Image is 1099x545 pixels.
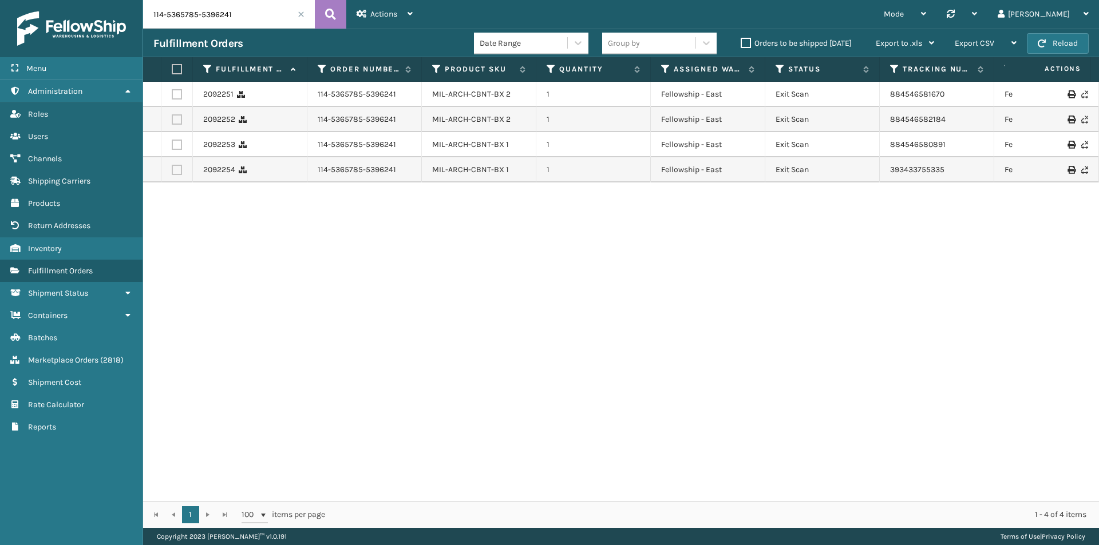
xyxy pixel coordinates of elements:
[1081,116,1088,124] i: Never Shipped
[203,164,235,176] a: 2092254
[28,266,93,276] span: Fulfillment Orders
[651,132,765,157] td: Fellowship - East
[203,89,234,100] a: 2092251
[1068,141,1074,149] i: Print Label
[28,132,48,141] span: Users
[203,139,235,150] a: 2092253
[884,9,904,19] span: Mode
[432,114,511,124] a: MIL-ARCH-CBNT-BX 2
[741,38,852,48] label: Orders to be shipped [DATE]
[318,89,396,100] a: 114-5365785-5396241
[536,107,651,132] td: 1
[788,64,857,74] label: Status
[890,89,944,99] a: 884546581670
[330,64,400,74] label: Order Number
[341,509,1086,520] div: 1 - 4 of 4 items
[432,140,509,149] a: MIL-ARCH-CBNT-BX 1
[765,82,880,107] td: Exit Scan
[1042,532,1085,540] a: Privacy Policy
[1001,528,1085,545] div: |
[559,64,628,74] label: Quantity
[651,157,765,182] td: Fellowship - East
[890,165,944,174] a: 393433755335
[182,506,199,523] a: 1
[216,64,285,74] label: Fulfillment Order Id
[1068,166,1074,174] i: Print Label
[203,114,235,125] a: 2092252
[903,64,972,74] label: Tracking Number
[1081,141,1088,149] i: Never Shipped
[157,528,287,545] p: Copyright 2023 [PERSON_NAME]™ v 1.0.191
[765,157,880,182] td: Exit Scan
[536,157,651,182] td: 1
[432,89,511,99] a: MIL-ARCH-CBNT-BX 2
[651,82,765,107] td: Fellowship - East
[28,154,62,164] span: Channels
[28,288,88,298] span: Shipment Status
[1068,116,1074,124] i: Print Label
[28,198,60,208] span: Products
[1081,166,1088,174] i: Never Shipped
[28,377,81,387] span: Shipment Cost
[890,114,946,124] a: 884546582184
[608,37,640,49] div: Group by
[480,37,568,49] div: Date Range
[1068,90,1074,98] i: Print Label
[242,506,325,523] span: items per page
[876,38,922,48] span: Export to .xls
[28,86,82,96] span: Administration
[536,132,651,157] td: 1
[651,107,765,132] td: Fellowship - East
[100,355,124,365] span: ( 2818 )
[26,63,46,73] span: Menu
[28,333,57,343] span: Batches
[28,311,68,320] span: Containers
[955,38,994,48] span: Export CSV
[1081,90,1088,98] i: Never Shipped
[28,221,90,230] span: Return Addresses
[28,244,62,253] span: Inventory
[318,164,396,176] a: 114-5365785-5396241
[765,107,880,132] td: Exit Scan
[28,355,98,365] span: Marketplace Orders
[432,165,509,174] a: MIL-ARCH-CBNT-BX 1
[318,139,396,150] a: 114-5365785-5396241
[28,400,84,409] span: Rate Calculator
[536,82,651,107] td: 1
[890,140,946,149] a: 884546580891
[318,114,396,125] a: 114-5365785-5396241
[674,64,743,74] label: Assigned Warehouse
[1009,59,1088,78] span: Actions
[153,37,243,50] h3: Fulfillment Orders
[242,509,259,520] span: 100
[1001,532,1040,540] a: Terms of Use
[370,9,397,19] span: Actions
[445,64,514,74] label: Product SKU
[28,422,56,432] span: Reports
[17,11,126,46] img: logo
[28,176,90,186] span: Shipping Carriers
[1027,33,1089,54] button: Reload
[28,109,48,119] span: Roles
[765,132,880,157] td: Exit Scan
